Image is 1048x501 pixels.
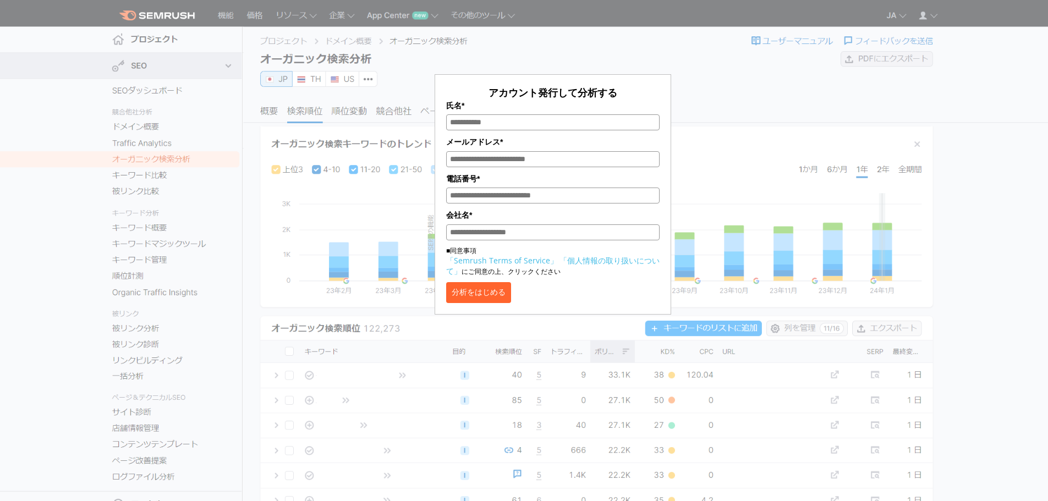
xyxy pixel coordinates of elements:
p: ■同意事項 にご同意の上、クリックください [446,246,660,277]
span: アカウント発行して分析する [489,86,617,99]
a: 「個人情報の取り扱いについて」 [446,255,660,276]
label: メールアドレス* [446,136,660,148]
a: 「Semrush Terms of Service」 [446,255,558,266]
button: 分析をはじめる [446,282,511,303]
label: 電話番号* [446,173,660,185]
